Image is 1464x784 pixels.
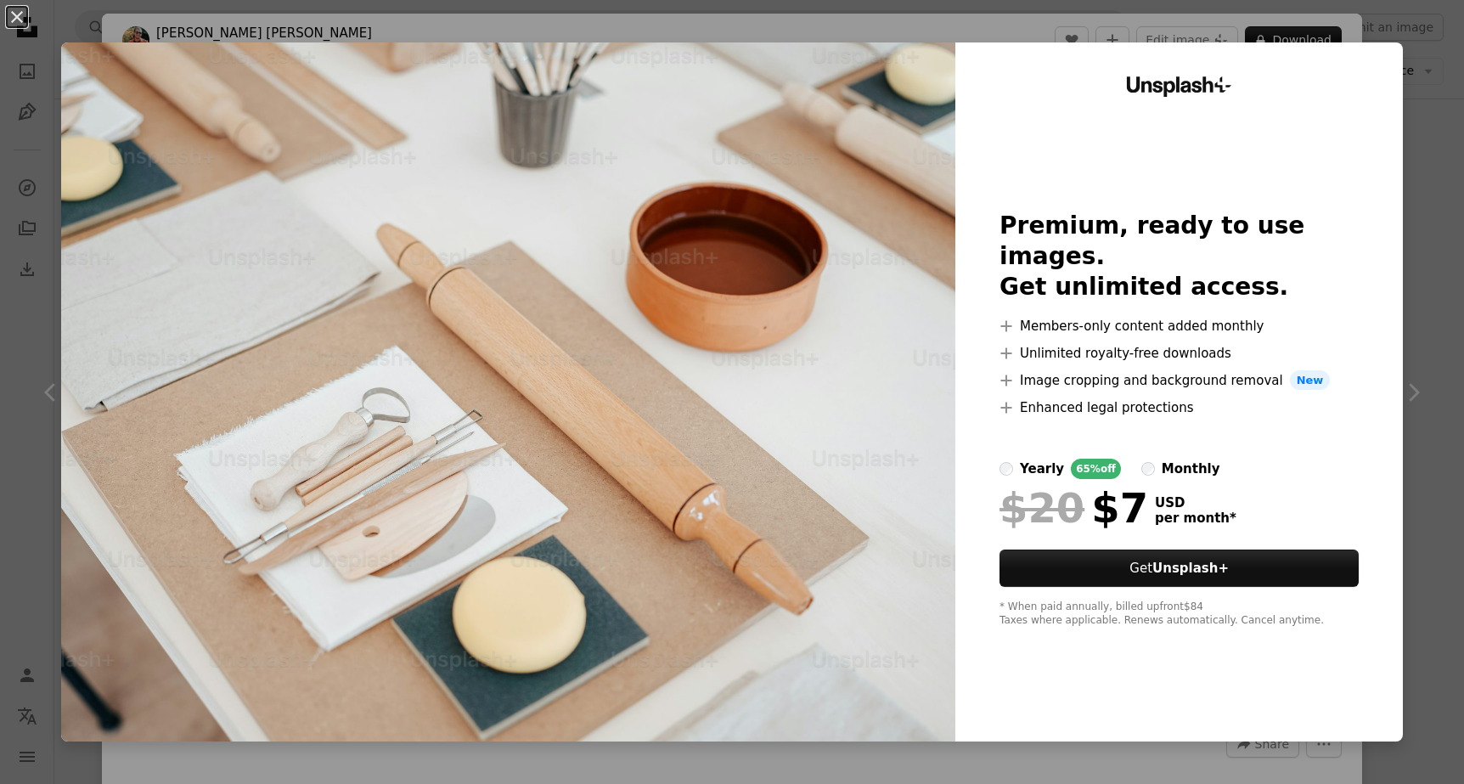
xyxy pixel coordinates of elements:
div: yearly [1020,459,1064,479]
div: $7 [999,486,1148,530]
span: USD [1155,495,1236,510]
input: yearly65%off [999,462,1013,476]
div: 65% off [1071,459,1121,479]
strong: Unsplash+ [1152,561,1229,576]
span: New [1290,370,1331,391]
div: monthly [1162,459,1220,479]
li: Members-only content added monthly [999,316,1359,336]
li: Unlimited royalty-free downloads [999,343,1359,364]
li: Enhanced legal protections [999,398,1359,418]
button: GetUnsplash+ [999,550,1359,587]
span: per month * [1155,510,1236,526]
input: monthly [1141,462,1155,476]
li: Image cropping and background removal [999,370,1359,391]
h2: Premium, ready to use images. Get unlimited access. [999,211,1359,302]
span: $20 [999,486,1084,530]
div: * When paid annually, billed upfront $84 Taxes where applicable. Renews automatically. Cancel any... [999,601,1359,628]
